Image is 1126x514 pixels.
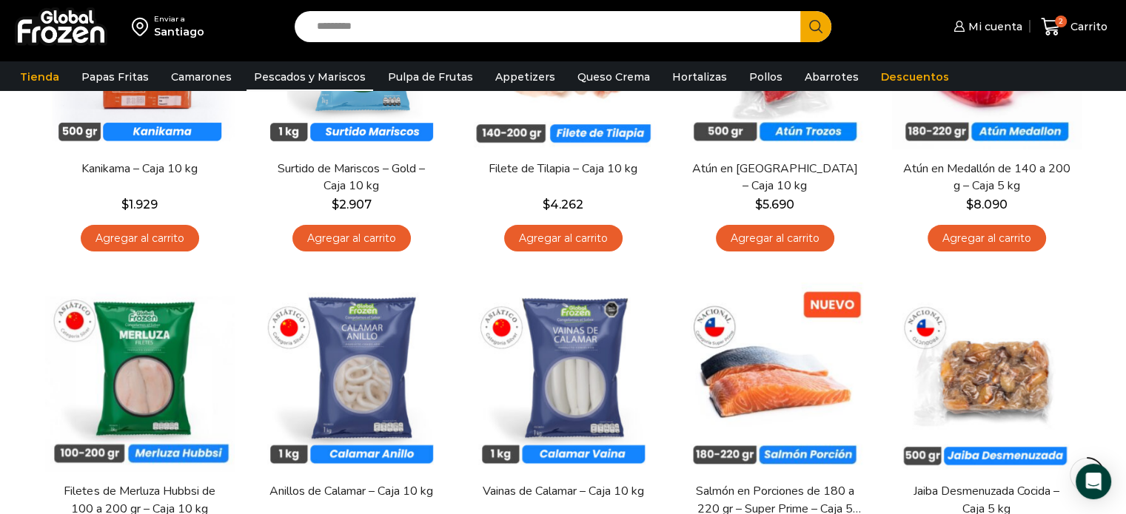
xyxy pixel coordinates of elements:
a: Tienda [13,63,67,91]
button: Search button [800,11,831,42]
span: $ [332,197,339,212]
span: $ [121,197,129,212]
bdi: 4.262 [543,197,583,212]
bdi: 8.090 [966,197,1008,212]
div: Santiago [154,24,204,39]
a: Surtido de Mariscos – Gold – Caja 10 kg [266,160,436,195]
a: Papas Fritas [74,63,156,91]
a: Descuentos [874,63,956,91]
a: Kanikama – Caja 10 kg [54,160,224,177]
a: Anillos de Calamar – Caja 10 kg [266,483,436,500]
bdi: 5.690 [755,197,794,212]
a: Abarrotes [797,63,866,91]
a: Pulpa de Frutas [381,63,480,91]
div: Enviar a [154,14,204,24]
a: Hortalizas [665,63,734,91]
a: Camarones [164,63,239,91]
a: Vainas de Calamar – Caja 10 kg [477,483,648,500]
span: $ [755,197,763,212]
a: Agregar al carrito: “Kanikama – Caja 10 kg” [81,225,199,252]
a: Queso Crema [570,63,657,91]
span: $ [966,197,973,212]
a: Pescados y Mariscos [247,63,373,91]
a: Agregar al carrito: “Atún en Trozos - Caja 10 kg” [716,225,834,252]
bdi: 2.907 [332,197,372,212]
a: Pollos [742,63,790,91]
a: Agregar al carrito: “Filete de Tilapia - Caja 10 kg” [504,225,623,252]
a: Mi cuenta [950,12,1022,41]
div: Open Intercom Messenger [1076,464,1111,499]
span: Carrito [1067,19,1107,34]
a: 2 Carrito [1037,10,1111,44]
span: Mi cuenta [965,19,1022,34]
span: $ [543,197,550,212]
a: Atún en Medallón de 140 a 200 g – Caja 5 kg [901,160,1071,195]
img: address-field-icon.svg [132,14,154,39]
a: Filete de Tilapia – Caja 10 kg [477,160,648,177]
a: Agregar al carrito: “Surtido de Mariscos - Gold - Caja 10 kg” [292,225,411,252]
a: Agregar al carrito: “Atún en Medallón de 140 a 200 g - Caja 5 kg” [928,225,1046,252]
bdi: 1.929 [121,197,158,212]
a: Atún en [GEOGRAPHIC_DATA] – Caja 10 kg [689,160,859,195]
span: 2 [1055,16,1067,27]
a: Appetizers [488,63,563,91]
